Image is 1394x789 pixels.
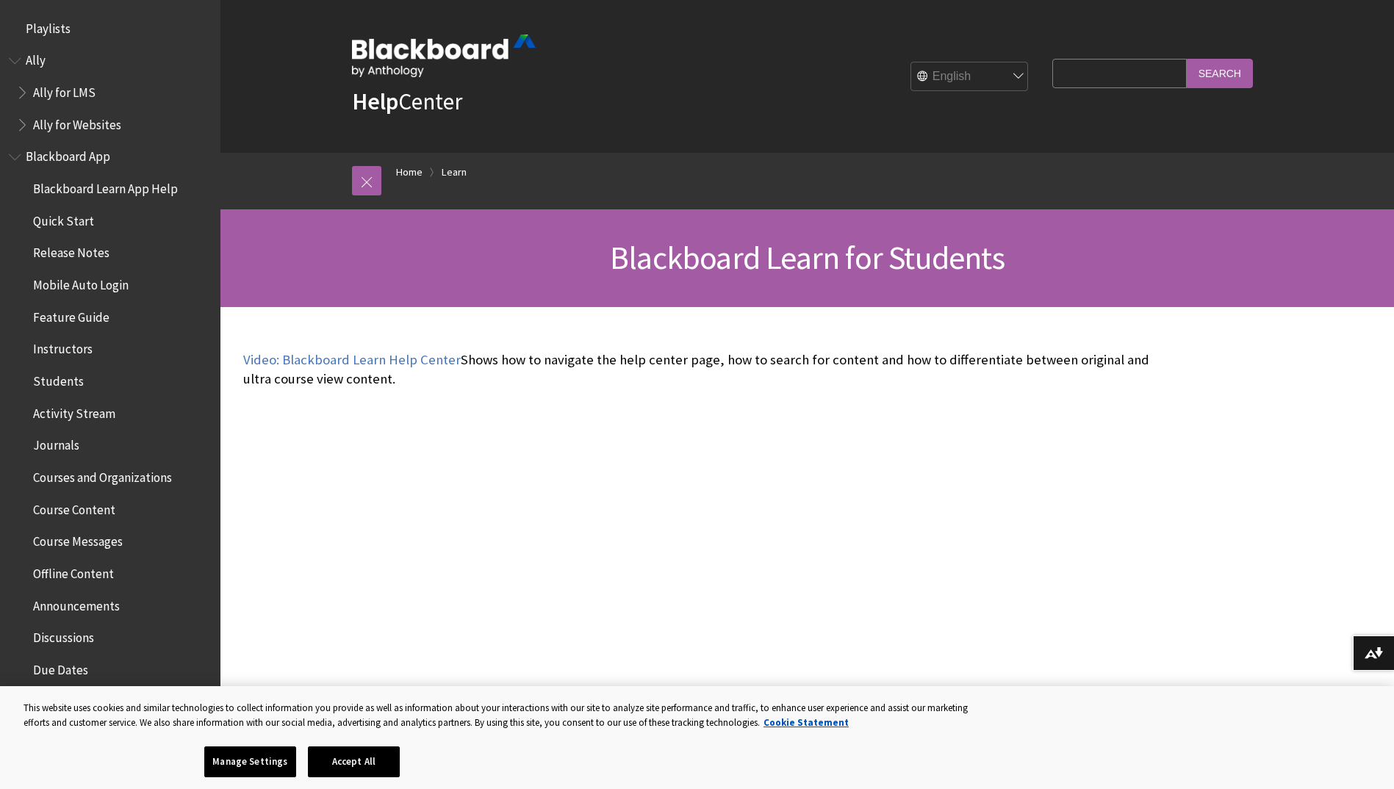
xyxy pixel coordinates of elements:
[352,87,462,116] a: HelpCenter
[26,145,110,165] span: Blackboard App
[1187,59,1253,87] input: Search
[352,87,398,116] strong: Help
[33,176,178,196] span: Blackboard Learn App Help
[24,701,976,729] div: This website uses cookies and similar technologies to collect information you provide as well as ...
[9,16,212,41] nav: Book outline for Playlists
[33,241,109,261] span: Release Notes
[610,237,1005,278] span: Blackboard Learn for Students
[33,561,114,581] span: Offline Content
[26,16,71,36] span: Playlists
[33,112,121,132] span: Ally for Websites
[33,594,120,613] span: Announcements
[308,746,400,777] button: Accept All
[204,746,296,777] button: Manage Settings
[33,305,109,325] span: Feature Guide
[911,62,1029,92] select: Site Language Selector
[33,273,129,292] span: Mobile Auto Login
[33,497,115,517] span: Course Content
[33,337,93,357] span: Instructors
[396,163,423,181] a: Home
[26,48,46,68] span: Ally
[33,80,96,100] span: Ally for LMS
[33,657,88,677] span: Due Dates
[243,351,461,369] a: Video: Blackboard Learn Help Center
[33,465,172,485] span: Courses and Organizations
[33,625,94,645] span: Discussions
[442,163,467,181] a: Learn
[33,369,84,389] span: Students
[352,35,536,77] img: Blackboard by Anthology
[33,209,94,228] span: Quick Start
[33,530,123,550] span: Course Messages
[764,716,849,729] a: More information about your privacy, opens in a new tab
[33,401,115,421] span: Activity Stream
[33,433,79,453] span: Journals
[243,350,1154,389] p: Shows how to navigate the help center page, how to search for content and how to differentiate be...
[9,48,212,137] nav: Book outline for Anthology Ally Help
